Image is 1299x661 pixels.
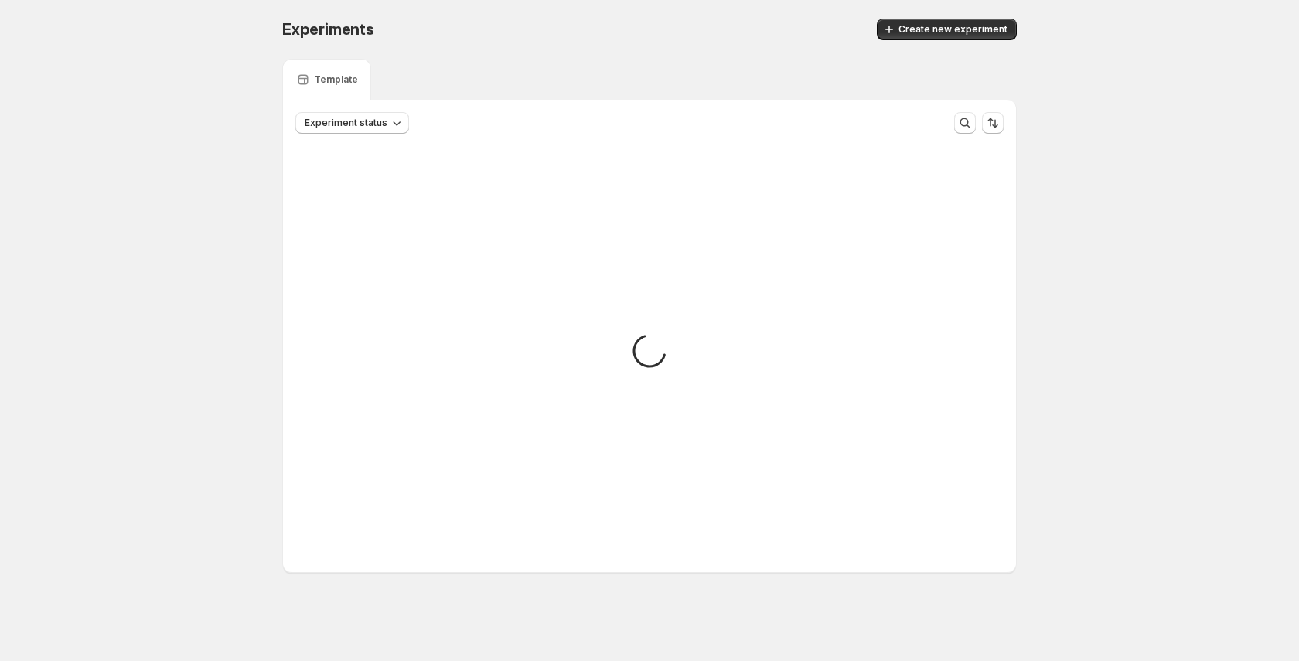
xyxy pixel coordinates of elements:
span: Experiments [282,20,374,39]
span: Experiment status [305,117,387,129]
p: Template [314,73,358,86]
span: Create new experiment [898,23,1007,36]
button: Create new experiment [877,19,1017,40]
button: Experiment status [295,112,409,134]
button: Sort the results [982,112,1004,134]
